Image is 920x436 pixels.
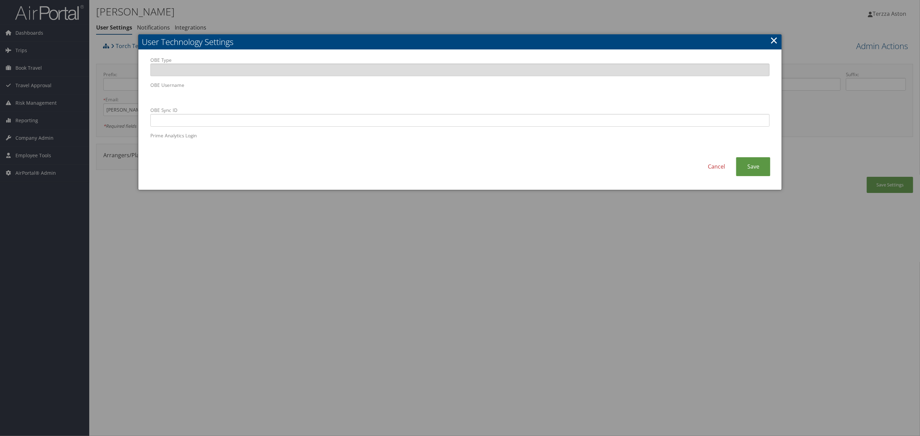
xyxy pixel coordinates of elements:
[697,157,736,176] a: Cancel
[736,157,770,176] a: Save
[770,33,778,47] a: Close
[150,82,770,101] label: OBE Username
[150,57,770,76] label: OBE Type
[150,114,770,127] input: OBE Sync ID
[138,34,782,49] h2: User Technology Settings
[150,132,770,152] label: Prime Analytics Login
[150,64,770,76] input: OBE Type
[150,107,770,126] label: OBE Sync ID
